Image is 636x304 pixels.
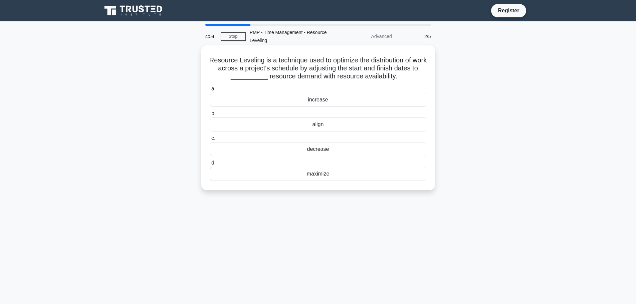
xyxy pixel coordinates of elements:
[211,110,216,116] span: b.
[221,32,246,41] a: Stop
[201,30,221,43] div: 4:54
[210,117,426,131] div: align
[396,30,435,43] div: 2/5
[209,56,427,81] h5: Resource Leveling is a technique used to optimize the distribution of work across a project's sch...
[211,86,216,91] span: a.
[211,135,215,141] span: c.
[210,167,426,181] div: maximize
[210,142,426,156] div: decrease
[211,160,216,166] span: d.
[338,30,396,43] div: Advanced
[210,93,426,107] div: increase
[246,26,338,47] div: PMP - Time Management - Resource Leveling
[494,6,523,15] a: Register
